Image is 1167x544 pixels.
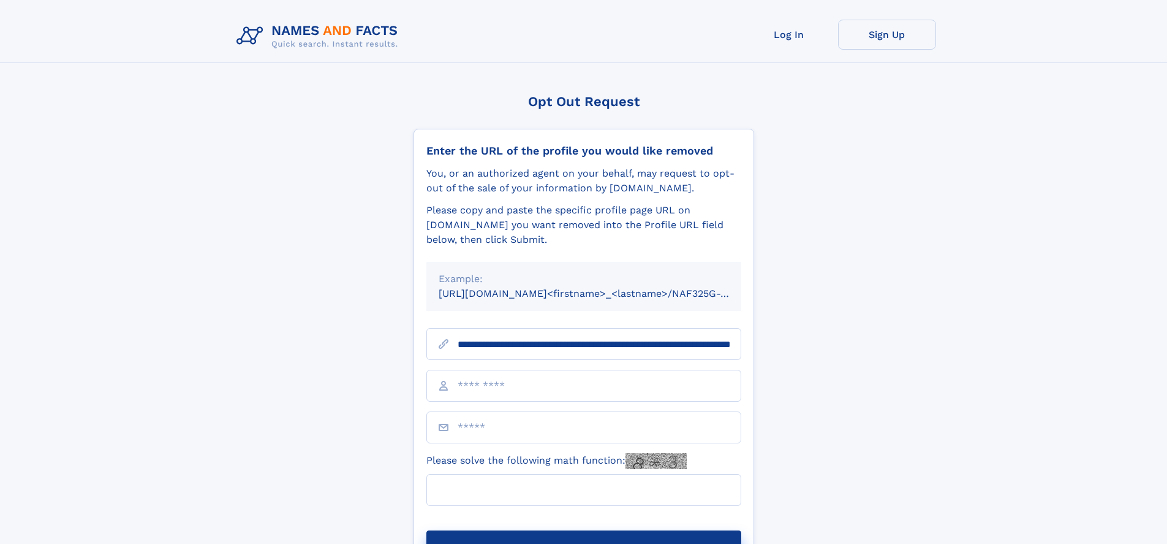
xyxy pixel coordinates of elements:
[426,203,741,247] div: Please copy and paste the specific profile page URL on [DOMAIN_NAME] you want removed into the Pr...
[740,20,838,50] a: Log In
[439,272,729,286] div: Example:
[838,20,936,50] a: Sign Up
[426,166,741,196] div: You, or an authorized agent on your behalf, may request to opt-out of the sale of your informatio...
[426,144,741,158] div: Enter the URL of the profile you would like removed
[439,288,765,299] small: [URL][DOMAIN_NAME]<firstname>_<lastname>/NAF325G-xxxxxxxx
[232,20,408,53] img: Logo Names and Facts
[426,453,687,469] label: Please solve the following math function:
[414,94,754,109] div: Opt Out Request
